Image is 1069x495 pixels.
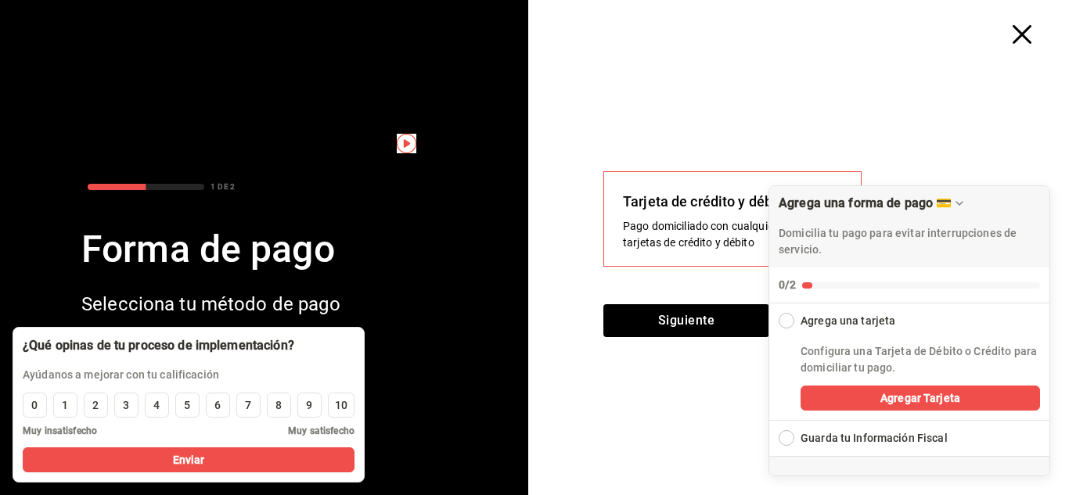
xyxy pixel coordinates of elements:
p: Configura una Tarjeta de Débito o Crédito para domiciliar tu pago. [801,343,1040,376]
div: 5 [184,397,190,414]
div: Guarda tu Información Fiscal [801,430,948,447]
div: 3 [123,397,129,414]
div: Agrega una forma de pago 💳 [779,195,952,210]
div: 10 [335,397,347,414]
span: Muy insatisfecho [23,424,97,438]
span: Muy satisfecho [288,424,355,438]
div: 4 [153,397,160,414]
div: Selecciona tu método de pago [81,290,340,318]
p: Domicilia tu pago para evitar interrupciones de servicio. [779,225,1040,258]
div: 6 [214,397,221,414]
div: Agrega una tarjeta [801,313,895,329]
span: Agregar Tarjeta [880,390,960,407]
div: 2 [92,397,99,414]
span: Enviar [173,452,205,468]
img: Tooltip marker [397,134,416,153]
button: Collapse Checklist [769,186,1049,303]
button: Siguiente [603,304,769,337]
div: Forma de pago [81,221,340,278]
button: Collapse Checklist [769,303,1049,329]
p: Ayúdanos a mejorar con tu calificación [23,367,294,383]
div: Tarjeta de crédito y débito [623,191,842,212]
div: ¿Qué opinas de tu proceso de implementación? [23,337,294,354]
div: Agrega una forma de pago 💳 [768,185,1050,476]
div: 0/2 [779,277,796,293]
div: 1 [62,397,68,414]
div: 1 DE 2 [211,181,235,192]
div: Drag to move checklist [769,186,1049,267]
div: 7 [245,397,251,414]
div: 9 [306,397,312,414]
div: 8 [275,397,282,414]
div: 0 [31,397,38,414]
button: Expand Checklist [769,421,1049,456]
div: Pago domiciliado con cualquiera de tus tarjetas de crédito y débito [623,218,842,251]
